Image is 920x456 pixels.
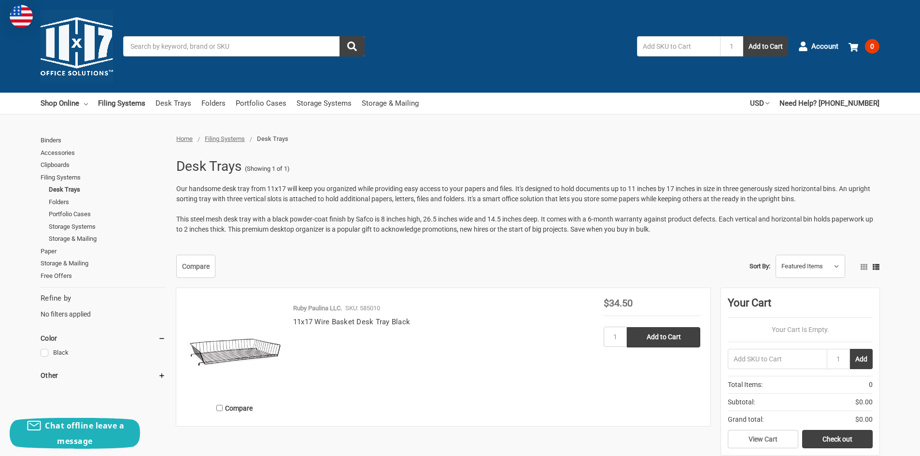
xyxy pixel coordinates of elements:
[245,164,290,174] span: (Showing 1 of 1)
[176,154,242,179] h1: Desk Trays
[176,215,873,233] span: This steel mesh desk tray with a black powder-coat finish by Safco is 8 inches high, 26.5 inches ...
[41,134,166,147] a: Binders
[156,93,191,114] a: Desk Trays
[98,93,145,114] a: Filing Systems
[176,185,870,203] span: Our handsome desk tray from 11x17 will keep you organized while providing easy access to your pap...
[297,93,352,114] a: Storage Systems
[728,325,873,335] p: Your Cart Is Empty.
[293,318,410,326] a: 11x17 Wire Basket Desk Tray Black
[10,5,33,28] img: duty and tax information for United States
[201,93,226,114] a: Folders
[728,397,755,407] span: Subtotal:
[41,93,88,114] a: Shop Online
[362,93,419,114] a: Storage & Mailing
[236,93,286,114] a: Portfolio Cases
[798,34,838,59] a: Account
[45,420,124,446] span: Chat offline leave a message
[627,327,700,347] input: Add to Cart
[49,208,166,221] a: Portfolio Cases
[176,135,193,142] a: Home
[293,304,342,313] p: Ruby Paulina LLC.
[41,293,166,304] h5: Refine by
[176,255,215,278] a: Compare
[855,415,873,425] span: $0.00
[49,196,166,208] a: Folders
[186,400,283,416] label: Compare
[728,349,827,369] input: Add SKU to Cart
[865,39,879,54] span: 0
[811,41,838,52] span: Account
[41,346,166,359] a: Black
[41,370,166,381] h5: Other
[41,257,166,270] a: Storage & Mailing
[750,259,770,274] label: Sort By:
[855,397,873,407] span: $0.00
[41,245,166,258] a: Paper
[345,304,380,313] p: SKU: 585010
[41,147,166,159] a: Accessories
[49,221,166,233] a: Storage Systems
[802,430,873,448] a: Check out
[205,135,245,142] a: Filing Systems
[41,10,113,83] img: 11x17.com
[186,298,283,395] img: 11x17 Wire Basket Desk Tray Black
[41,159,166,171] a: Clipboards
[41,293,166,319] div: No filters applied
[728,380,763,390] span: Total Items:
[41,171,166,184] a: Filing Systems
[750,93,769,114] a: USD
[49,233,166,245] a: Storage & Mailing
[728,295,873,318] div: Your Cart
[41,332,166,344] h5: Color
[257,135,288,142] span: Desk Trays
[10,418,140,449] button: Chat offline leave a message
[604,297,633,309] span: $34.50
[49,183,166,196] a: Desk Trays
[869,380,873,390] span: 0
[728,415,764,425] span: Grand total:
[850,349,873,369] button: Add
[41,270,166,282] a: Free Offers
[637,36,720,56] input: Add SKU to Cart
[849,34,879,59] a: 0
[728,430,798,448] a: View Cart
[779,93,879,114] a: Need Help? [PHONE_NUMBER]
[743,36,788,56] button: Add to Cart
[123,36,365,56] input: Search by keyword, brand or SKU
[216,405,223,411] input: Compare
